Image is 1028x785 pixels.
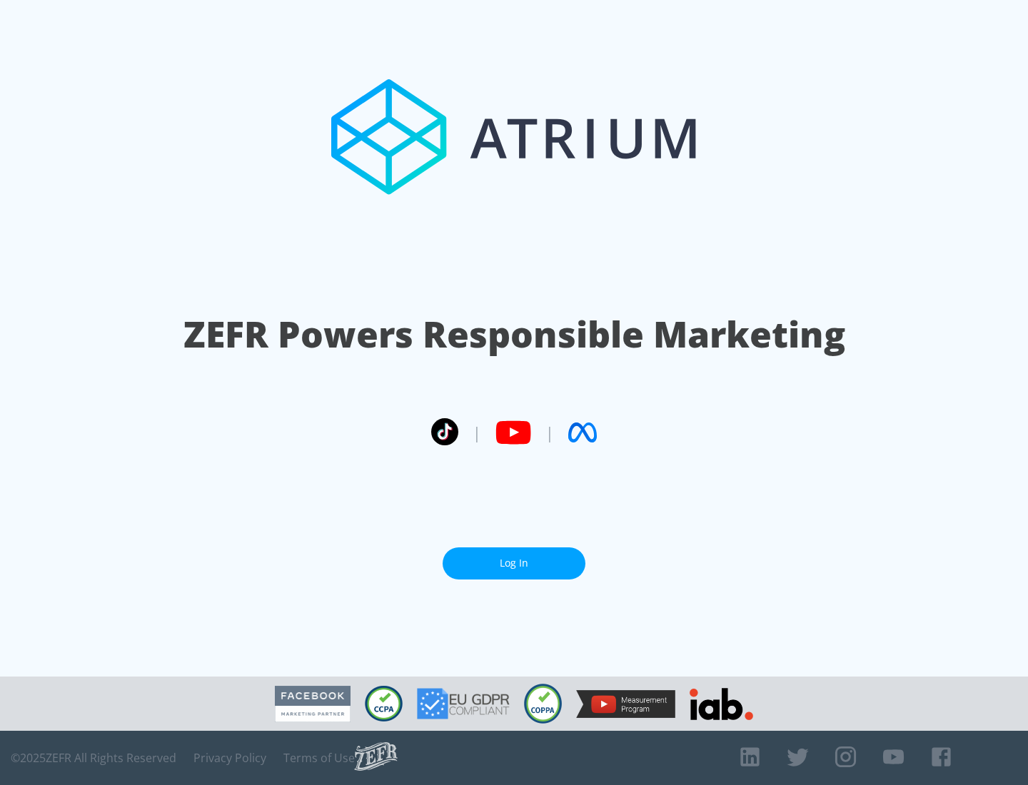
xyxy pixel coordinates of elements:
img: YouTube Measurement Program [576,690,675,718]
h1: ZEFR Powers Responsible Marketing [183,310,845,359]
a: Terms of Use [283,751,355,765]
a: Log In [443,547,585,579]
span: | [545,422,554,443]
img: COPPA Compliant [524,684,562,724]
a: Privacy Policy [193,751,266,765]
img: Facebook Marketing Partner [275,686,351,722]
img: GDPR Compliant [417,688,510,719]
img: IAB [690,688,753,720]
img: CCPA Compliant [365,686,403,721]
span: | [473,422,481,443]
span: © 2025 ZEFR All Rights Reserved [11,751,176,765]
